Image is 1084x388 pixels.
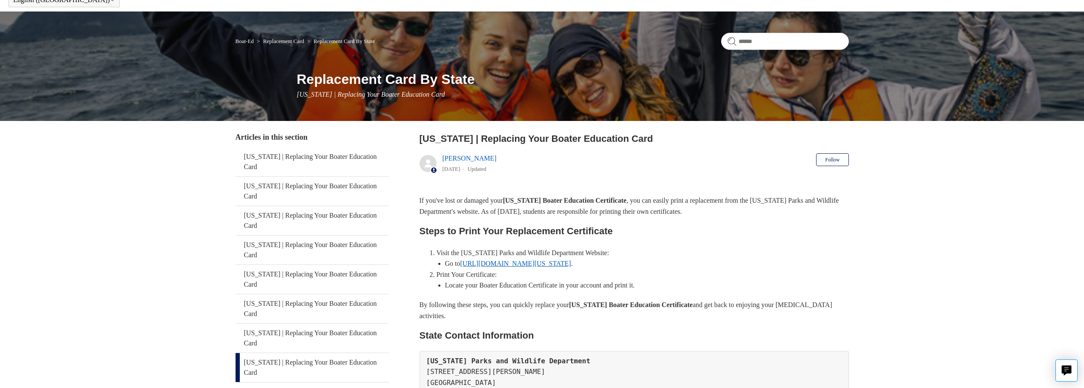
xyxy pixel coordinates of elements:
[503,197,627,204] strong: [US_STATE] Boater Education Certificate
[297,91,445,98] span: [US_STATE] | Replacing Your Boater Education Card
[236,236,389,264] a: [US_STATE] | Replacing Your Boater Education Card
[236,177,389,206] a: [US_STATE] | Replacing Your Boater Education Card
[236,147,389,176] a: [US_STATE] | Replacing Your Boater Education Card
[420,132,849,146] h2: Texas | Replacing Your Boater Education Card
[263,38,304,44] a: Replacement Card
[437,247,849,269] li: Visit the [US_STATE] Parks and Wildlife Department Website:
[569,301,693,308] strong: [US_STATE] Boater Education Certificate
[236,324,389,353] a: [US_STATE] | Replacing Your Boater Education Card
[721,33,849,50] input: Search
[445,258,849,269] li: Go to .
[236,38,254,44] a: Boat-Ed
[236,133,308,141] span: Articles in this section
[236,353,389,382] a: [US_STATE] | Replacing Your Boater Education Card
[305,38,375,44] li: Replacement Card By State
[426,357,590,365] strong: [US_STATE] Parks and Wildlife Department
[236,206,389,235] a: [US_STATE] | Replacing Your Boater Education Card
[460,260,571,267] a: [URL][DOMAIN_NAME][US_STATE]
[420,195,849,217] p: If you've lost or damaged your , you can easily print a replacement from the [US_STATE] Parks and...
[420,224,849,239] h2: Steps to Print Your Replacement Certificate
[236,294,389,323] a: [US_STATE] | Replacing Your Boater Education Card
[313,38,375,44] a: Replacement Card By State
[420,299,849,321] p: By following these steps, you can quickly replace your and get back to enjoying your [MEDICAL_DAT...
[443,166,460,172] time: 05/22/2024, 13:46
[445,280,849,291] li: Locate your Boater Education Certificate in your account and print it.
[420,328,849,343] h2: State Contact Information
[468,166,486,172] li: Updated
[816,153,848,166] button: Follow Article
[437,269,849,291] li: Print Your Certificate:
[236,38,256,44] li: Boat-Ed
[443,155,497,162] a: [PERSON_NAME]
[236,265,389,294] a: [US_STATE] | Replacing Your Boater Education Card
[297,69,849,89] h1: Replacement Card By State
[1055,359,1078,382] button: Live chat
[255,38,305,44] li: Replacement Card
